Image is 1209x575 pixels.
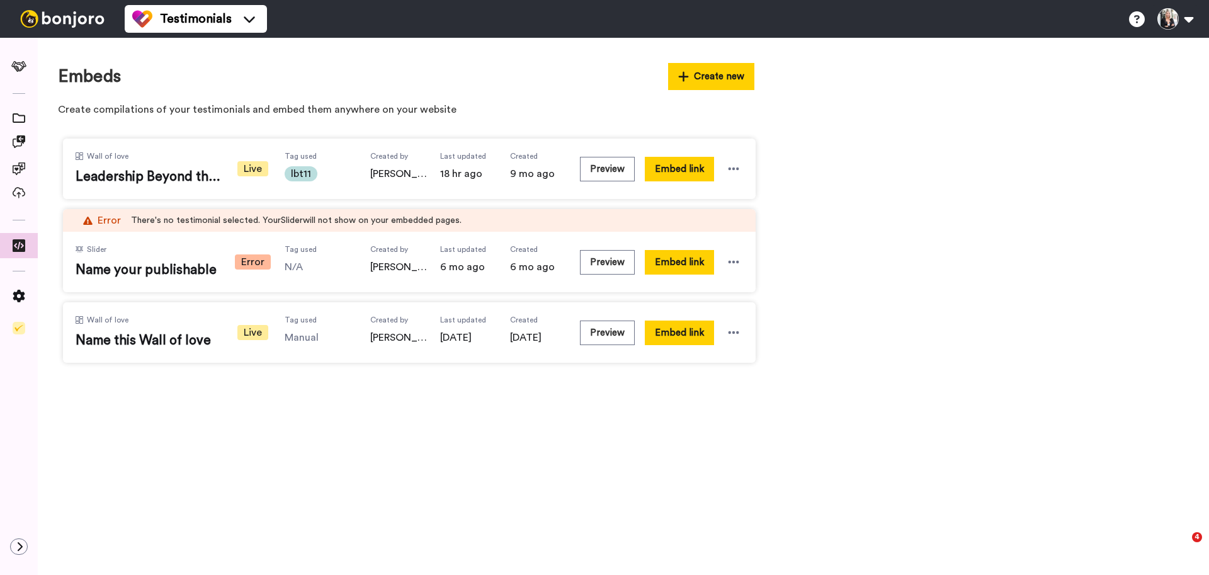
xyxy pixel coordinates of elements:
[1192,532,1202,542] span: 4
[285,244,326,254] span: Tag used
[98,213,121,228] span: Error
[370,151,427,161] span: Created by
[285,330,357,345] span: Manual
[87,315,128,325] span: Wall of love
[440,259,497,275] span: 6 mo ago
[668,63,755,90] button: Create new
[510,166,567,181] span: 9 mo ago
[370,244,427,254] span: Created by
[440,315,497,325] span: Last updated
[645,321,714,345] button: Embed link
[285,151,326,161] span: Tag used
[237,325,268,340] span: Live
[370,315,427,325] span: Created by
[580,157,635,181] button: Preview
[440,151,497,161] span: Last updated
[510,259,567,275] span: 6 mo ago
[237,161,268,176] span: Live
[235,254,271,270] span: Error
[285,166,317,181] span: lbt11
[510,244,567,254] span: Created
[1166,532,1196,562] iframe: Intercom live chat
[440,244,497,254] span: Last updated
[58,103,754,117] p: Create compilations of your testimonials and embed them anywhere on your website
[76,168,220,186] span: Leadership Beyond the Theory
[87,244,106,254] span: Slider
[510,330,567,345] span: [DATE]
[15,10,110,28] img: bj-logo-header-white.svg
[58,67,121,86] h1: Embeds
[131,214,462,227] span: There's no testimonial selected. Your Slider will not show on your embedded pages.
[132,9,152,29] img: tm-color.svg
[440,166,497,181] span: 18 hr ago
[510,315,567,325] span: Created
[580,250,635,275] button: Preview
[87,151,128,161] span: Wall of love
[285,259,357,275] span: N/A
[645,157,714,181] button: Embed link
[580,321,635,345] button: Preview
[370,166,427,181] span: [PERSON_NAME]
[370,259,427,275] span: [PERSON_NAME]
[645,250,714,275] button: Embed link
[13,322,25,334] img: Checklist.svg
[160,10,232,28] span: Testimonials
[76,331,220,350] span: Name this Wall of love
[370,330,427,345] span: [PERSON_NAME]
[440,330,497,345] span: [DATE]
[285,315,326,325] span: Tag used
[510,151,567,161] span: Created
[76,261,220,280] span: Name your publishable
